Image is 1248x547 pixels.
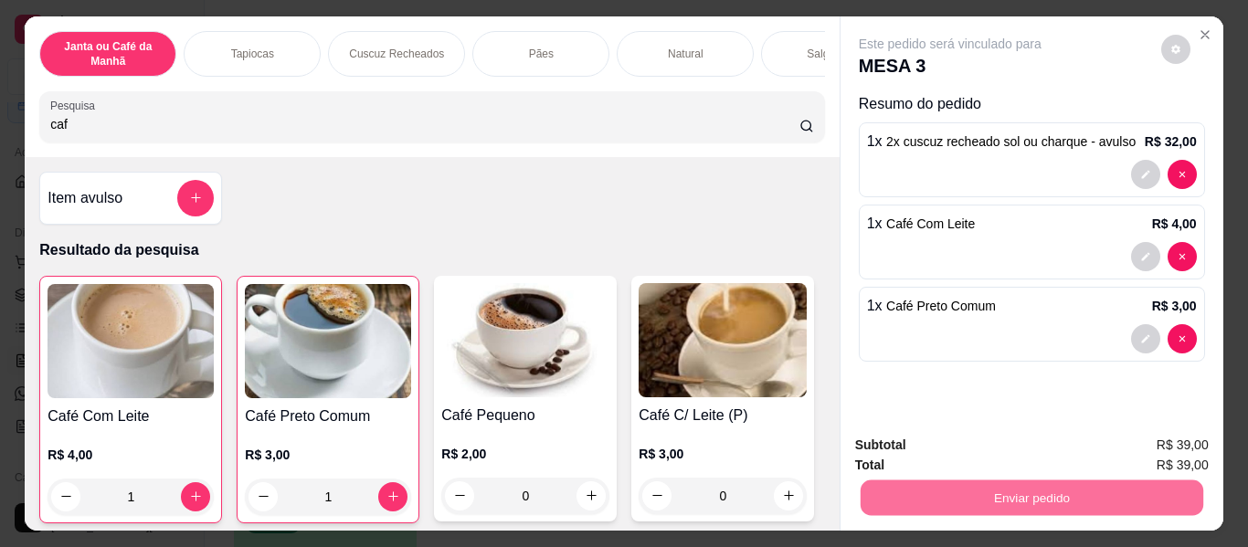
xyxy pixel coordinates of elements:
[1168,324,1197,353] button: decrease-product-quantity
[55,39,161,68] p: Janta ou Café da Manhã
[231,47,274,61] p: Tapiocas
[529,47,554,61] p: Pães
[245,405,411,427] h4: Café Preto Comum
[445,481,474,510] button: decrease-product-quantity
[668,47,703,61] p: Natural
[639,405,807,426] h4: Café C/ Leite (P)
[774,481,803,510] button: increase-product-quantity
[886,216,975,231] span: Café Com Leite
[177,180,214,216] button: add-separate-item
[867,213,976,235] p: 1 x
[48,405,214,427] h4: Café Com Leite
[378,482,407,511] button: increase-product-quantity
[48,446,214,464] p: R$ 4,00
[639,283,807,397] img: product-image
[1190,20,1220,49] button: Close
[859,53,1042,79] p: MESA 3
[181,482,210,511] button: increase-product-quantity
[441,445,609,463] p: R$ 2,00
[48,284,214,398] img: product-image
[1131,160,1160,189] button: decrease-product-quantity
[1145,132,1197,151] p: R$ 32,00
[1131,324,1160,353] button: decrease-product-quantity
[51,482,80,511] button: decrease-product-quantity
[1168,160,1197,189] button: decrease-product-quantity
[50,115,799,133] input: Pesquisa
[1168,242,1197,271] button: decrease-product-quantity
[867,131,1137,153] p: 1 x
[807,47,852,61] p: Salgados
[349,47,444,61] p: Cuscuz Recheados
[886,134,1136,149] span: 2x cuscuz recheado sol ou charque - avulso
[639,445,807,463] p: R$ 3,00
[859,35,1042,53] p: Este pedido será vinculado para
[1161,35,1190,64] button: decrease-product-quantity
[859,93,1205,115] p: Resumo do pedido
[576,481,606,510] button: increase-product-quantity
[860,480,1202,516] button: Enviar pedido
[867,295,996,317] p: 1 x
[1131,242,1160,271] button: decrease-product-quantity
[48,187,122,209] h4: Item avulso
[441,405,609,426] h4: Café Pequeno
[50,98,101,113] label: Pesquisa
[39,239,824,261] p: Resultado da pesquisa
[1152,297,1197,315] p: R$ 3,00
[886,299,996,313] span: Café Preto Comum
[245,284,411,398] img: product-image
[249,482,278,511] button: decrease-product-quantity
[642,481,672,510] button: decrease-product-quantity
[441,283,609,397] img: product-image
[245,446,411,464] p: R$ 3,00
[1152,215,1197,233] p: R$ 4,00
